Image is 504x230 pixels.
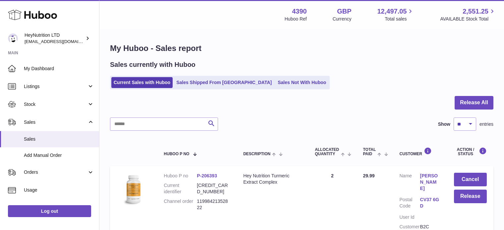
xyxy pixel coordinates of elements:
[8,205,91,217] a: Log out
[333,16,352,22] div: Currency
[164,182,197,195] dt: Current identifier
[455,96,493,110] button: Release All
[243,173,302,185] div: Hey Nutrition Turmeric Extract Complex
[24,83,87,90] span: Listings
[363,148,376,156] span: Total paid
[400,147,441,156] div: Customer
[440,7,496,22] a: 2,551.25 AVAILABLE Stock Total
[440,16,496,22] span: AVAILABLE Stock Total
[24,152,94,159] span: Add Manual Order
[24,169,87,175] span: Orders
[25,39,97,44] span: [EMAIL_ADDRESS][DOMAIN_NAME]
[463,7,488,16] span: 2,551.25
[285,16,307,22] div: Huboo Ref
[110,60,196,69] h2: Sales currently with Huboo
[8,33,18,43] img: info@heynutrition.com
[275,77,328,88] a: Sales Not With Huboo
[454,173,487,186] button: Cancel
[197,182,230,195] dd: [CREDIT_CARD_NUMBER]
[164,152,189,156] span: Huboo P no
[117,173,150,206] img: 43901725567759.jpeg
[24,187,94,193] span: Usage
[164,198,197,211] dt: Channel order
[420,173,441,192] a: [PERSON_NAME]
[24,66,94,72] span: My Dashboard
[400,173,420,193] dt: Name
[438,121,450,127] label: Show
[454,190,487,203] button: Release
[363,173,374,178] span: 29.99
[315,148,339,156] span: ALLOCATED Quantity
[110,43,493,54] h1: My Huboo - Sales report
[292,7,307,16] strong: 4390
[24,119,87,125] span: Sales
[25,32,84,45] div: HeyNutrition LTD
[24,101,87,108] span: Stock
[479,121,493,127] span: entries
[24,136,94,142] span: Sales
[337,7,351,16] strong: GBP
[243,152,270,156] span: Description
[174,77,274,88] a: Sales Shipped From [GEOGRAPHIC_DATA]
[377,7,414,22] a: 12,497.05 Total sales
[400,197,420,211] dt: Postal Code
[164,173,197,179] dt: Huboo P no
[385,16,414,22] span: Total sales
[400,214,420,220] dt: User Id
[197,198,230,211] dd: 11998421352822
[454,147,487,156] div: Action / Status
[197,173,217,178] a: P-206393
[111,77,173,88] a: Current Sales with Huboo
[420,197,441,209] a: CV37 6GD
[377,7,407,16] span: 12,497.05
